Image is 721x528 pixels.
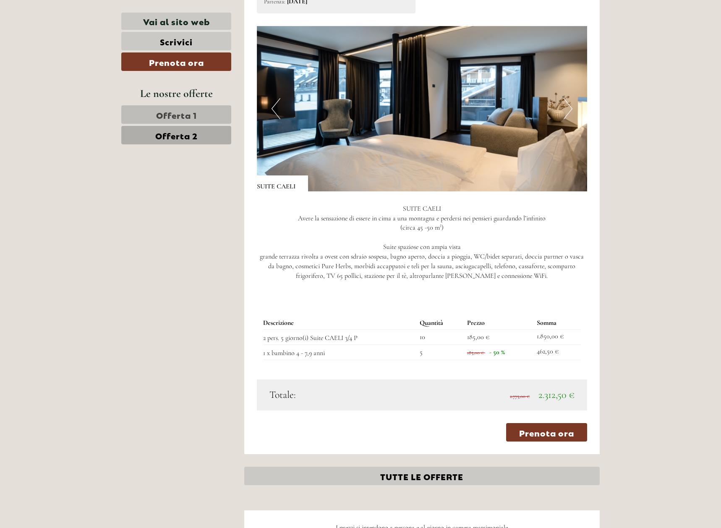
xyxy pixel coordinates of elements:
th: Quantità [416,316,464,329]
a: Prenota ora [121,52,231,71]
span: 185,00 € [467,333,489,341]
th: Prezzo [464,316,533,329]
td: 1 x bambino 4 - 7,9 anni [263,345,416,360]
a: TUTTE LE OFFERTE [244,467,600,485]
button: Next [564,98,572,119]
span: - 50 % [489,348,505,356]
span: Offerta 1 [156,109,197,120]
p: SUITE CAELI Avere la sensazione di essere in cima a una montagna e perdersi nei pensieri guardand... [257,204,588,281]
td: 2 pers. 5 giorno(i) Suite CAELI 3/4 P [263,330,416,345]
td: 10 [416,330,464,345]
span: Offerta 2 [155,129,198,141]
span: 2.775,00 € [510,393,530,399]
span: 185,00 € [467,350,484,355]
td: 5 [416,345,464,360]
td: 1.850,00 € [533,330,581,345]
a: Scrivici [121,32,231,50]
div: Totale: [263,388,422,402]
td: 462,50 € [533,345,581,360]
a: Prenota ora [506,423,587,442]
th: Somma [533,316,581,329]
button: Previous [272,98,280,119]
a: Vai al sito web [121,13,231,30]
div: SUITE CAELI [257,175,308,191]
th: Descrizione [263,316,416,329]
span: 2.312,50 € [538,389,575,401]
div: Le nostre offerte [121,86,231,101]
img: image [257,26,588,191]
